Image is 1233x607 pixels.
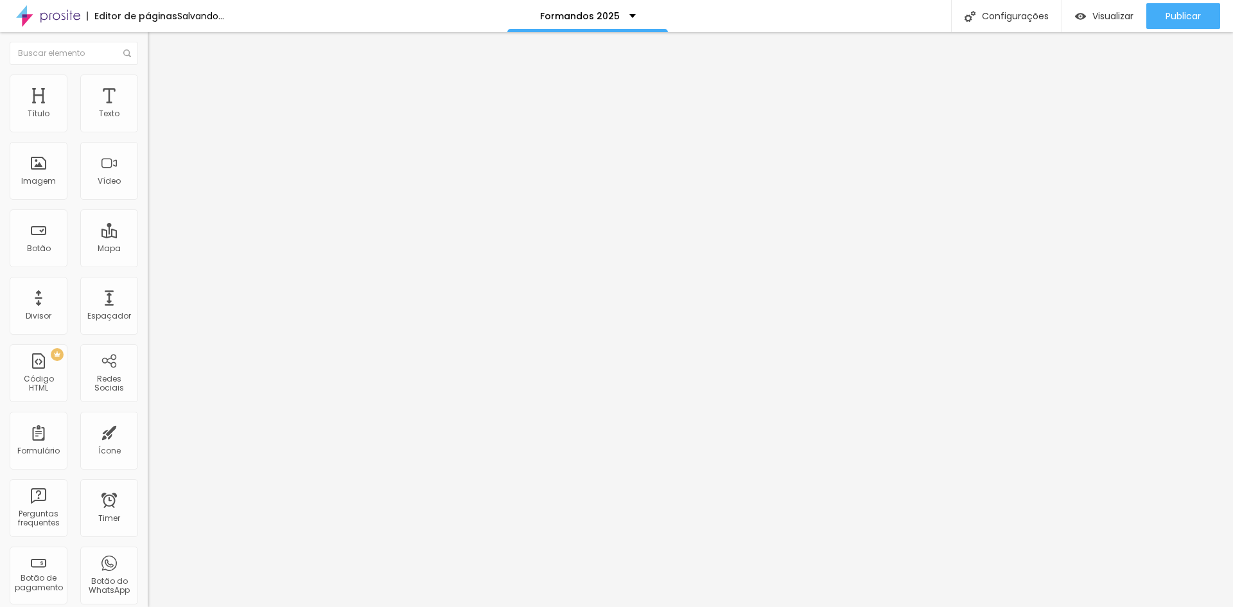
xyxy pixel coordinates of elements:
[26,312,51,321] div: Divisor
[83,374,134,393] div: Redes Sociais
[28,109,49,118] div: Título
[98,244,121,253] div: Mapa
[98,514,120,523] div: Timer
[13,574,64,592] div: Botão de pagamento
[1146,3,1220,29] button: Publicar
[98,177,121,186] div: Vídeo
[17,446,60,455] div: Formulário
[27,244,51,253] div: Botão
[177,12,224,21] div: Salvando...
[99,109,119,118] div: Texto
[98,446,121,455] div: Ícone
[965,11,975,22] img: Icone
[540,12,620,21] p: Formandos 2025
[10,42,138,65] input: Buscar elemento
[1166,11,1201,21] span: Publicar
[21,177,56,186] div: Imagem
[87,12,177,21] div: Editor de páginas
[13,509,64,528] div: Perguntas frequentes
[123,49,131,57] img: Icone
[83,577,134,595] div: Botão do WhatsApp
[1075,11,1086,22] img: view-1.svg
[13,374,64,393] div: Código HTML
[148,32,1233,607] iframe: Editor
[1092,11,1133,21] span: Visualizar
[87,312,131,321] div: Espaçador
[1062,3,1146,29] button: Visualizar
